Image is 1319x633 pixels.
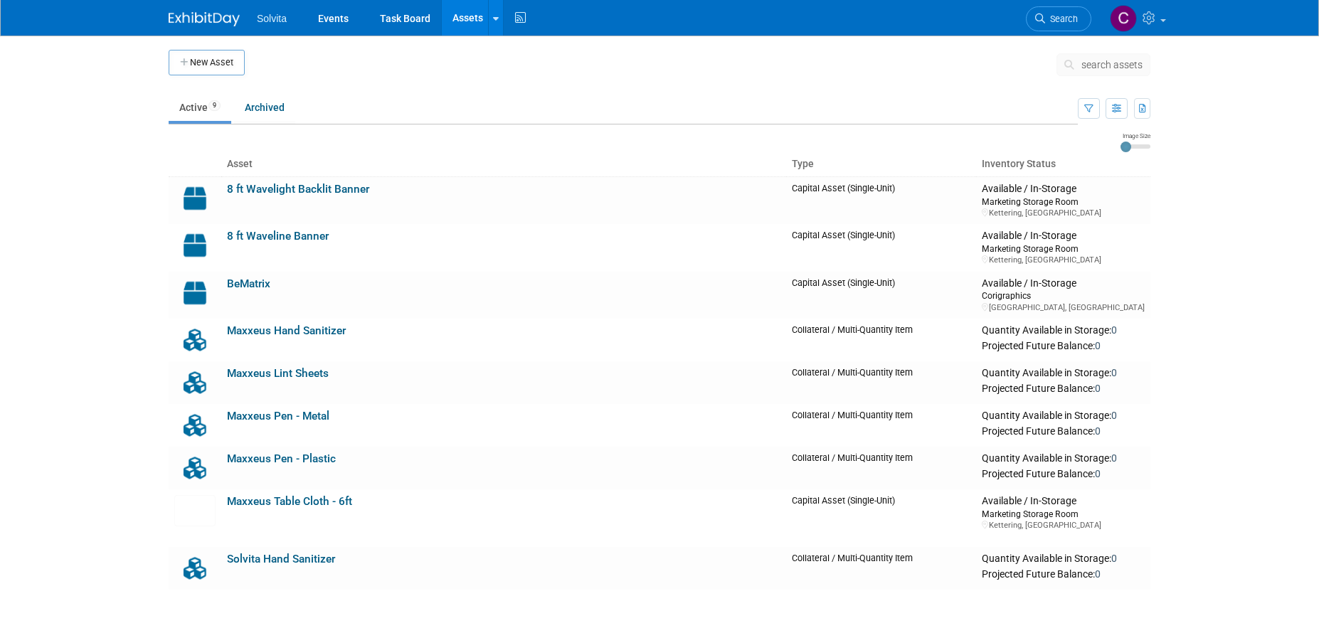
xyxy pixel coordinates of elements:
[786,319,976,361] td: Collateral / Multi-Quantity Item
[1095,568,1101,580] span: 0
[174,183,216,214] img: Capital-Asset-Icon-2.png
[982,289,1145,302] div: Corigraphics
[982,565,1145,581] div: Projected Future Balance:
[1095,425,1101,437] span: 0
[786,447,976,489] td: Collateral / Multi-Quantity Item
[1111,367,1117,378] span: 0
[257,13,287,24] span: Solvita
[1111,324,1117,336] span: 0
[174,324,216,356] img: Collateral-Icon-2.png
[786,152,976,176] th: Type
[786,489,976,547] td: Capital Asset (Single-Unit)
[1095,383,1101,394] span: 0
[174,230,216,261] img: Capital-Asset-Icon-2.png
[1110,5,1137,32] img: Cindy Miller
[982,508,1145,520] div: Marketing Storage Room
[1111,410,1117,421] span: 0
[1121,132,1150,140] div: Image Size
[1111,553,1117,564] span: 0
[982,337,1145,353] div: Projected Future Balance:
[982,553,1145,565] div: Quantity Available in Storage:
[982,302,1145,313] div: [GEOGRAPHIC_DATA], [GEOGRAPHIC_DATA]
[786,547,976,590] td: Collateral / Multi-Quantity Item
[982,422,1145,438] div: Projected Future Balance:
[221,152,786,176] th: Asset
[169,94,231,121] a: Active9
[1095,468,1101,479] span: 0
[982,495,1145,508] div: Available / In-Storage
[227,495,352,508] a: Maxxeus Table Cloth - 6ft
[786,404,976,447] td: Collateral / Multi-Quantity Item
[982,410,1145,422] div: Quantity Available in Storage:
[1045,14,1078,24] span: Search
[1111,452,1117,464] span: 0
[1081,59,1143,70] span: search assets
[1056,53,1150,76] button: search assets
[208,100,221,111] span: 9
[982,255,1145,265] div: Kettering, [GEOGRAPHIC_DATA]
[174,452,216,484] img: Collateral-Icon-2.png
[227,452,336,465] a: Maxxeus Pen - Plastic
[982,230,1145,243] div: Available / In-Storage
[786,176,976,224] td: Capital Asset (Single-Unit)
[1026,6,1091,31] a: Search
[227,410,329,422] a: Maxxeus Pen - Metal
[982,324,1145,337] div: Quantity Available in Storage:
[786,361,976,404] td: Collateral / Multi-Quantity Item
[982,380,1145,395] div: Projected Future Balance:
[786,224,976,271] td: Capital Asset (Single-Unit)
[227,553,335,565] a: Solvita Hand Sanitizer
[227,367,329,380] a: Maxxeus Lint Sheets
[982,520,1145,531] div: Kettering, [GEOGRAPHIC_DATA]
[982,465,1145,481] div: Projected Future Balance:
[982,452,1145,465] div: Quantity Available in Storage:
[227,277,270,290] a: BeMatrix
[982,208,1145,218] div: Kettering, [GEOGRAPHIC_DATA]
[234,94,295,121] a: Archived
[169,50,245,75] button: New Asset
[174,553,216,584] img: Collateral-Icon-2.png
[227,183,369,196] a: 8 ft Wavelight Backlit Banner
[982,277,1145,290] div: Available / In-Storage
[982,196,1145,208] div: Marketing Storage Room
[982,243,1145,255] div: Marketing Storage Room
[786,272,976,319] td: Capital Asset (Single-Unit)
[982,367,1145,380] div: Quantity Available in Storage:
[174,367,216,398] img: Collateral-Icon-2.png
[174,277,216,309] img: Capital-Asset-Icon-2.png
[982,183,1145,196] div: Available / In-Storage
[1095,340,1101,351] span: 0
[174,410,216,441] img: Collateral-Icon-2.png
[227,230,329,243] a: 8 ft Waveline Banner
[227,324,346,337] a: Maxxeus Hand Sanitizer
[169,12,240,26] img: ExhibitDay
